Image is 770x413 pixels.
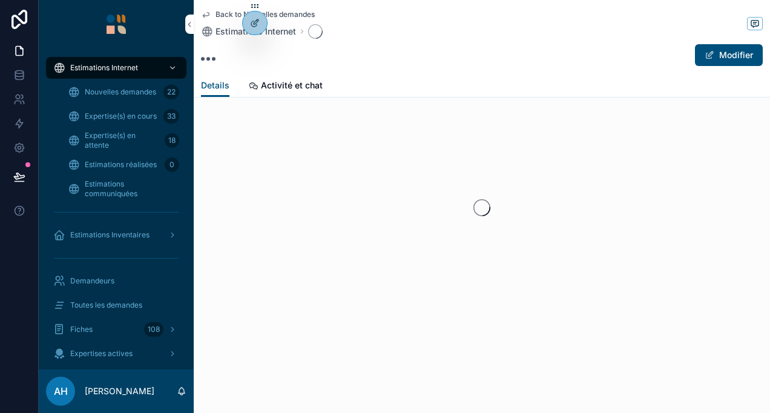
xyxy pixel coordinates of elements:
[61,105,186,127] a: Expertise(s) en cours33
[201,79,229,91] span: Details
[165,133,179,148] div: 18
[201,10,315,19] a: Back to Nouvelles demandes
[70,368,144,388] span: Mes Demandes d'Estimation
[216,10,315,19] span: Back to Nouvelles demandes
[46,224,186,246] a: Estimations Inventaires
[249,74,323,99] a: Activité et chat
[46,319,186,340] a: Fiches108
[54,384,68,398] span: AH
[61,178,186,200] a: Estimations communiquées
[61,154,186,176] a: Estimations réalisées0
[70,230,150,240] span: Estimations Inventaires
[85,131,160,150] span: Expertise(s) en attente
[163,109,179,124] div: 33
[46,57,186,79] a: Estimations Internet
[165,157,179,172] div: 0
[163,85,179,99] div: 22
[107,15,126,34] img: App logo
[201,74,229,97] a: Details
[85,111,157,121] span: Expertise(s) en cours
[85,385,154,397] p: [PERSON_NAME]
[61,81,186,103] a: Nouvelles demandes22
[216,25,296,38] span: Estimations Internet
[46,343,186,365] a: Expertises actives
[85,160,157,170] span: Estimations réalisées
[70,300,142,310] span: Toutes les demandes
[85,179,174,199] span: Estimations communiquées
[70,276,114,286] span: Demandeurs
[61,130,186,151] a: Expertise(s) en attente18
[70,325,93,334] span: Fiches
[46,367,186,389] a: Mes Demandes d'Estimation
[39,48,194,369] div: scrollable content
[46,294,186,316] a: Toutes les demandes
[46,270,186,292] a: Demandeurs
[201,25,296,38] a: Estimations Internet
[261,79,323,91] span: Activité et chat
[85,87,156,97] span: Nouvelles demandes
[695,44,763,66] button: Modifier
[70,63,138,73] span: Estimations Internet
[144,322,163,337] div: 108
[70,349,133,358] span: Expertises actives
